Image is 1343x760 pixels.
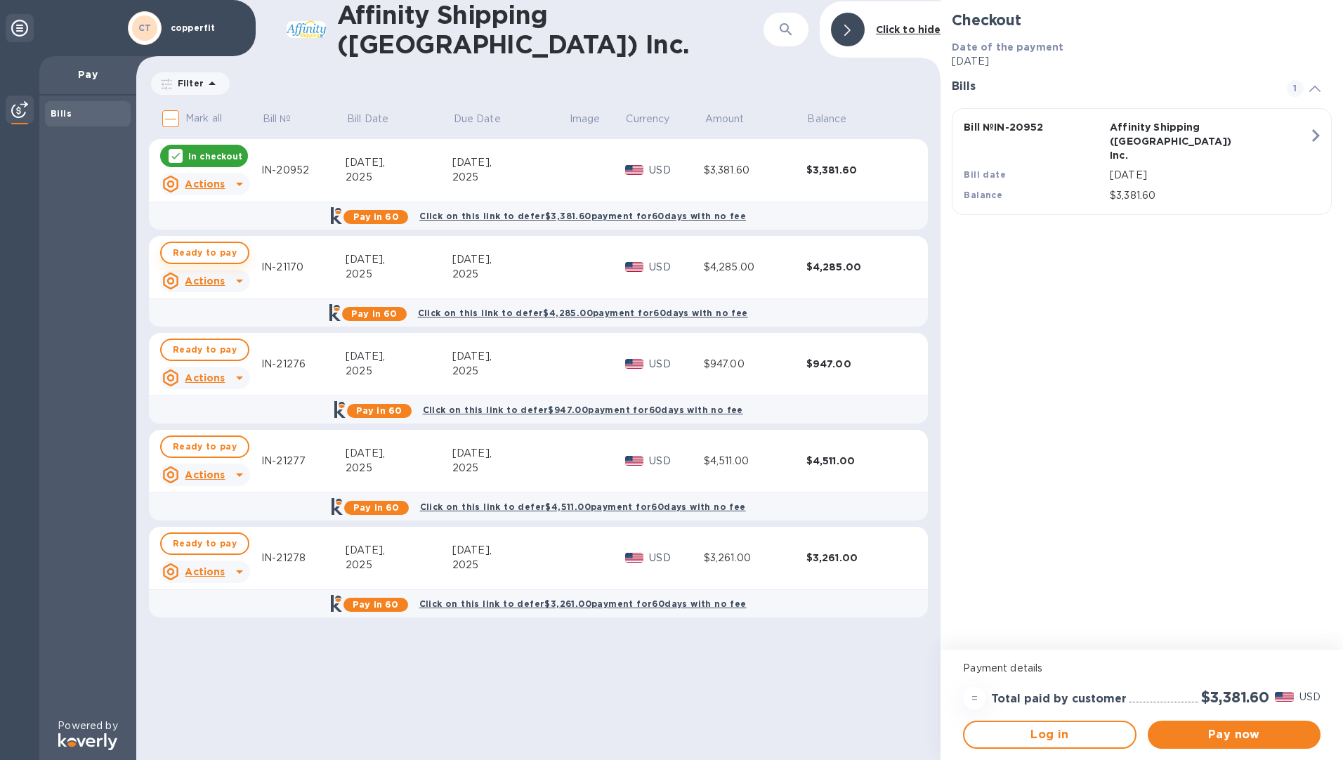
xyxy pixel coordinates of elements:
[705,112,745,126] p: Amount
[806,163,909,177] div: $3,381.60
[952,41,1063,53] b: Date of the payment
[173,438,237,455] span: Ready to pay
[452,267,568,282] div: 2025
[625,553,644,563] img: USD
[1110,168,1309,183] p: [DATE]
[346,558,452,572] div: 2025
[454,112,519,126] span: Due Date
[952,54,1332,69] p: [DATE]
[952,80,1270,93] h3: Bills
[1110,188,1309,203] p: $3,381.60
[160,339,249,361] button: Ready to pay
[1299,690,1321,705] p: USD
[353,599,398,610] b: Pay in 60
[964,120,1104,134] p: Bill № IN-20952
[704,163,806,178] div: $3,381.60
[261,163,346,178] div: IN-20952
[625,456,644,466] img: USD
[1275,692,1294,702] img: USD
[452,543,568,558] div: [DATE],
[963,721,1136,749] button: Log in
[806,357,909,371] div: $947.00
[876,24,941,35] b: Click to hide
[649,163,704,178] p: USD
[58,733,117,750] img: Logo
[173,341,237,358] span: Ready to pay
[261,551,346,565] div: IN-21278
[356,405,402,416] b: Pay in 60
[160,242,249,264] button: Ready to pay
[649,551,704,565] p: USD
[452,252,568,267] div: [DATE],
[807,112,865,126] span: Balance
[188,150,242,162] p: In checkout
[160,532,249,555] button: Ready to pay
[625,165,644,175] img: USD
[452,349,568,364] div: [DATE],
[963,661,1321,676] p: Payment details
[419,598,747,609] b: Click on this link to defer $3,261.00 payment for 60 days with no fee
[51,108,72,119] b: Bills
[346,267,452,282] div: 2025
[963,687,985,709] div: =
[1110,120,1250,162] p: Affinity Shipping ([GEOGRAPHIC_DATA]) Inc.
[347,112,407,126] span: Bill Date
[423,405,743,415] b: Click on this link to defer $947.00 payment for 60 days with no fee
[185,372,225,384] u: Actions
[807,112,846,126] p: Balance
[346,446,452,461] div: [DATE],
[346,349,452,364] div: [DATE],
[452,558,568,572] div: 2025
[570,112,601,126] p: Image
[806,551,909,565] div: $3,261.00
[952,11,1332,29] h2: Checkout
[419,211,746,221] b: Click on this link to defer $3,381.60 payment for 60 days with no fee
[185,275,225,287] u: Actions
[173,535,237,552] span: Ready to pay
[346,155,452,170] div: [DATE],
[452,155,568,170] div: [DATE],
[952,108,1332,215] button: Bill №IN-20952Affinity Shipping ([GEOGRAPHIC_DATA]) Inc.Bill date[DATE]Balance$3,381.60
[347,112,388,126] p: Bill Date
[351,308,397,319] b: Pay in 60
[172,77,204,89] p: Filter
[171,23,241,33] p: copperfit
[346,364,452,379] div: 2025
[704,551,806,565] div: $3,261.00
[58,719,117,733] p: Powered by
[353,211,399,222] b: Pay in 60
[626,112,669,126] p: Currency
[420,502,746,512] b: Click on this link to defer $4,511.00 payment for 60 days with no fee
[346,461,452,476] div: 2025
[1148,721,1321,749] button: Pay now
[353,502,399,513] b: Pay in 60
[160,435,249,458] button: Ready to pay
[704,260,806,275] div: $4,285.00
[261,454,346,469] div: IN-21277
[346,543,452,558] div: [DATE],
[704,454,806,469] div: $4,511.00
[452,170,568,185] div: 2025
[976,726,1123,743] span: Log in
[1159,726,1309,743] span: Pay now
[705,112,763,126] span: Amount
[1201,688,1269,706] h2: $3,381.60
[263,112,291,126] p: Bill №
[806,454,909,468] div: $4,511.00
[454,112,501,126] p: Due Date
[649,454,704,469] p: USD
[261,357,346,372] div: IN-21276
[964,169,1006,180] b: Bill date
[452,364,568,379] div: 2025
[185,566,225,577] u: Actions
[173,244,237,261] span: Ready to pay
[185,178,225,190] u: Actions
[138,22,152,33] b: CT
[806,260,909,274] div: $4,285.00
[649,260,704,275] p: USD
[452,461,568,476] div: 2025
[346,252,452,267] div: [DATE],
[452,446,568,461] div: [DATE],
